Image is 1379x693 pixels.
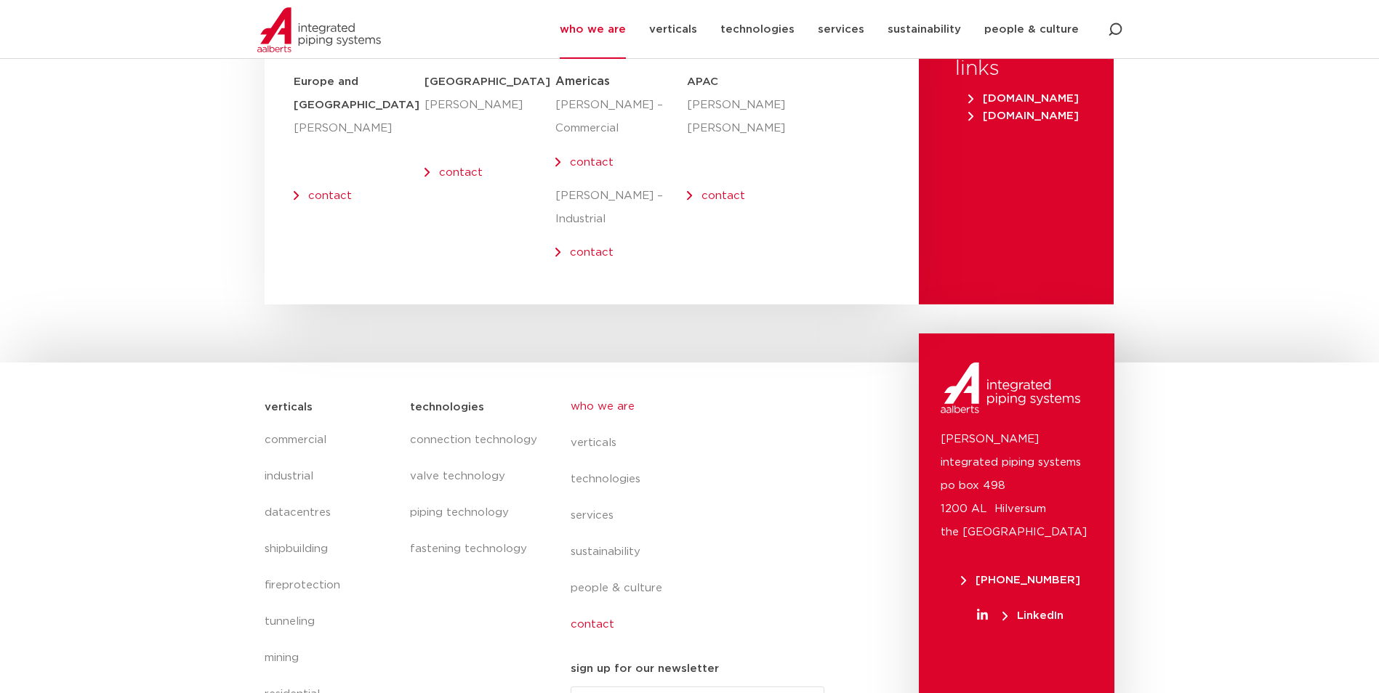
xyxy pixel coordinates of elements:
[570,247,614,258] a: contact
[425,94,555,117] p: [PERSON_NAME]
[265,604,396,640] a: tunneling
[265,422,396,458] a: commercial
[555,94,686,140] p: [PERSON_NAME] – Commercial
[265,531,396,567] a: shipbuilding
[410,458,541,495] a: valve technology
[439,167,483,178] a: contact
[410,422,541,567] nav: Menu
[410,531,541,567] a: fastening technology
[425,70,555,94] h5: [GEOGRAPHIC_DATA]
[701,190,745,201] a: contact
[571,498,837,534] a: services
[265,567,396,604] a: fireprotection
[571,461,837,498] a: technologies
[962,93,1085,104] a: [DOMAIN_NAME]
[941,610,1100,621] a: LinkedIn
[687,94,766,140] p: [PERSON_NAME] [PERSON_NAME]
[265,640,396,676] a: mining
[571,570,837,607] a: people & culture
[570,157,614,168] a: contact
[555,76,610,87] span: Americas
[961,575,1080,585] span: [PHONE_NUMBER]
[265,458,396,495] a: industrial
[571,657,719,681] h5: sign up for our newsletter
[571,425,837,461] a: verticals
[308,190,352,201] a: contact
[571,534,837,570] a: sustainability
[941,575,1100,585] a: [PHONE_NUMBER]
[941,428,1093,544] p: [PERSON_NAME] integrated piping systems po box 498 1200 AL Hilversum the [GEOGRAPHIC_DATA]
[571,607,837,643] a: contact
[968,93,1079,104] span: [DOMAIN_NAME]
[294,76,419,110] strong: Europe and [GEOGRAPHIC_DATA]
[410,396,484,419] h5: technologies
[687,70,766,94] h5: APAC
[571,389,837,643] nav: Menu
[968,110,1079,121] span: [DOMAIN_NAME]
[410,422,541,458] a: connection technology
[294,117,425,140] p: [PERSON_NAME]
[265,396,313,419] h5: verticals
[555,185,686,231] p: [PERSON_NAME] – Industrial
[962,110,1085,121] a: [DOMAIN_NAME]
[265,495,396,531] a: datacentres
[1002,610,1064,621] span: LinkedIn
[410,495,541,531] a: piping technology
[571,389,837,425] a: who we are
